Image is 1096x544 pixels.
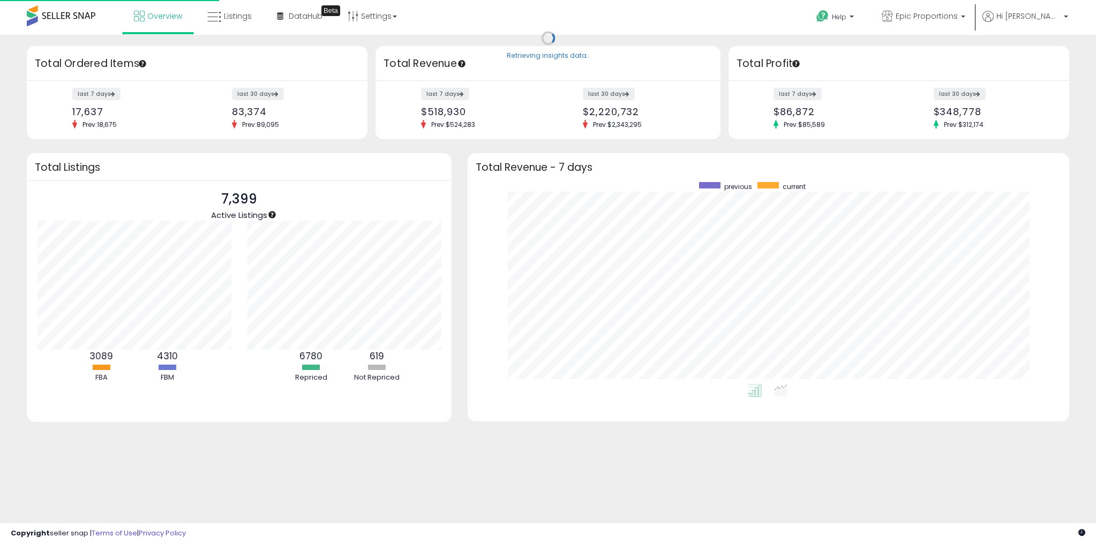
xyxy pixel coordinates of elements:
[224,11,252,21] span: Listings
[157,350,178,362] b: 4310
[816,10,829,23] i: Get Help
[896,11,958,21] span: Epic Proportions
[138,59,147,69] div: Tooltip anchor
[237,120,284,129] span: Prev: 89,095
[774,88,822,100] label: last 7 days
[737,56,1061,71] h3: Total Profit
[72,88,121,100] label: last 7 days
[934,88,986,100] label: last 30 days
[783,182,806,191] span: current
[384,56,712,71] h3: Total Revenue
[69,373,133,383] div: FBA
[996,11,1061,21] span: Hi [PERSON_NAME]
[345,373,409,383] div: Not Repriced
[299,350,322,362] b: 6780
[232,106,349,117] div: 83,374
[507,51,590,61] div: Retrieving insights data..
[774,106,890,117] div: $86,872
[476,163,1061,171] h3: Total Revenue - 7 days
[832,12,846,21] span: Help
[939,120,989,129] span: Prev: $312,174
[279,373,343,383] div: Repriced
[211,209,267,221] span: Active Listings
[370,350,384,362] b: 619
[211,189,267,209] p: 7,399
[232,88,284,100] label: last 30 days
[267,210,277,220] div: Tooltip anchor
[421,106,540,117] div: $518,930
[457,59,467,69] div: Tooltip anchor
[321,5,340,16] div: Tooltip anchor
[421,88,469,100] label: last 7 days
[934,106,1050,117] div: $348,778
[72,106,189,117] div: 17,637
[89,350,113,362] b: 3089
[588,120,647,129] span: Prev: $2,343,295
[289,11,322,21] span: DataHub
[778,120,830,129] span: Prev: $85,589
[35,56,359,71] h3: Total Ordered Items
[35,163,444,171] h3: Total Listings
[426,120,481,129] span: Prev: $524,283
[147,11,182,21] span: Overview
[791,59,801,69] div: Tooltip anchor
[982,11,1068,35] a: Hi [PERSON_NAME]
[77,120,122,129] span: Prev: 18,675
[583,106,702,117] div: $2,220,732
[583,88,635,100] label: last 30 days
[135,373,199,383] div: FBM
[808,2,865,35] a: Help
[724,182,752,191] span: previous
